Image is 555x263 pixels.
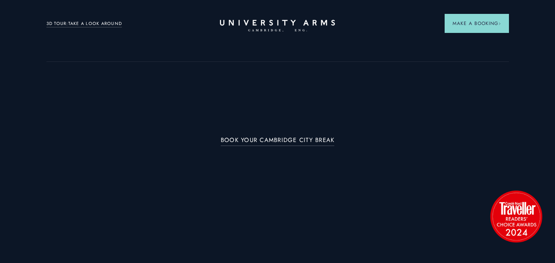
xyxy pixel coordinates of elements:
[220,20,335,32] a: Home
[498,22,501,25] img: Arrow icon
[221,137,335,146] a: BOOK YOUR CAMBRIDGE CITY BREAK
[46,20,122,27] a: 3D TOUR:TAKE A LOOK AROUND
[445,14,509,33] button: Make a BookingArrow icon
[453,20,501,27] span: Make a Booking
[486,186,546,246] img: image-2524eff8f0c5d55edbf694693304c4387916dea5-1501x1501-png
